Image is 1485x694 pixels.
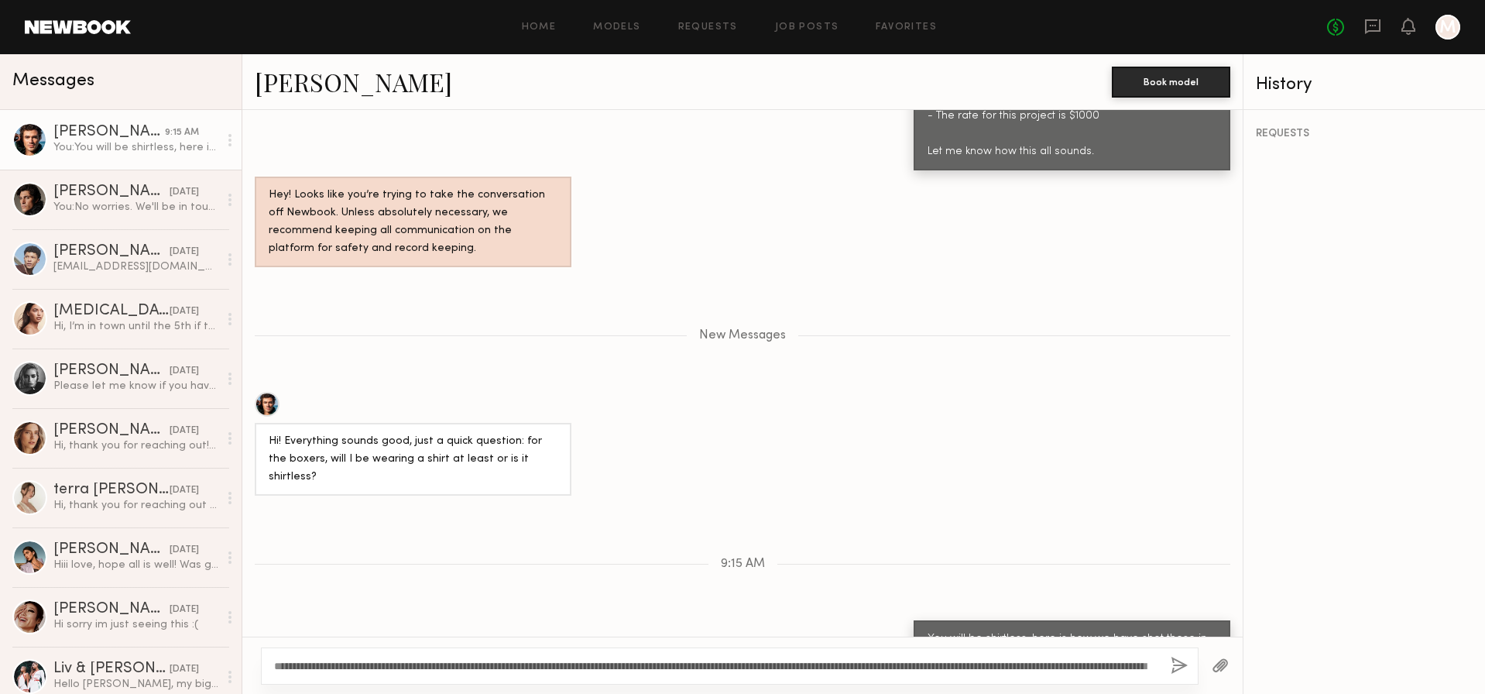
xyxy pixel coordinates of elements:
[53,259,218,274] div: [EMAIL_ADDRESS][DOMAIN_NAME]
[593,22,640,33] a: Models
[170,364,199,379] div: [DATE]
[1112,74,1230,88] a: Book model
[12,72,94,90] span: Messages
[255,65,452,98] a: [PERSON_NAME]
[1435,15,1460,40] a: M
[53,125,165,140] div: [PERSON_NAME]
[53,498,218,513] div: Hi, thank you for reaching out and considering me for this upcoming shoot. I will respond via ema...
[53,304,170,319] div: [MEDICAL_DATA][PERSON_NAME]
[165,125,199,140] div: 9:15 AM
[775,22,839,33] a: Job Posts
[170,185,199,200] div: [DATE]
[53,423,170,438] div: [PERSON_NAME]
[53,438,218,453] div: Hi, thank you for reaching out! It will be a pleasure to work with you again! I’m definitely down...
[1112,67,1230,98] button: Book model
[269,187,557,258] div: Hey! Looks like you’re trying to take the conversation off Newbook. Unless absolutely necessary, ...
[721,558,765,571] span: 9:15 AM
[1256,76,1473,94] div: History
[1256,129,1473,139] div: REQUESTS
[699,329,786,342] span: New Messages
[170,543,199,558] div: [DATE]
[53,140,218,155] div: You: You will be shirtless, here is how we have shot these in the past: [URL][DOMAIN_NAME]. Let m...
[53,363,170,379] div: [PERSON_NAME]
[53,602,170,617] div: [PERSON_NAME]
[53,617,218,632] div: Hi sorry im just seeing this :(
[876,22,937,33] a: Favorites
[170,245,199,259] div: [DATE]
[53,319,218,334] div: Hi, I’m in town until the 5th if there’s any jobs available!
[53,661,170,677] div: Liv & [PERSON_NAME]
[53,379,218,393] div: Please let me know if you have any questions for me in the meantime ❤️
[53,542,170,558] div: [PERSON_NAME]
[170,304,199,319] div: [DATE]
[170,483,199,498] div: [DATE]
[53,200,218,215] div: You: No worries. We'll be in touch for other opportunities.
[53,677,218,692] div: Hello [PERSON_NAME], my biggest apologize we have not been in our account in some time. Please le...
[53,184,170,200] div: [PERSON_NAME]
[170,603,199,617] div: [DATE]
[53,244,170,259] div: [PERSON_NAME]
[522,22,557,33] a: Home
[53,483,170,498] div: terra [PERSON_NAME]
[53,558,218,572] div: Hiii love, hope all is well! Was going through my messages on Newbook and thought I would shoot y...
[170,424,199,438] div: [DATE]
[170,662,199,677] div: [DATE]
[269,433,557,486] div: Hi! Everything sounds good, just a quick question: for the boxers, will I be wearing a shirt at l...
[678,22,738,33] a: Requests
